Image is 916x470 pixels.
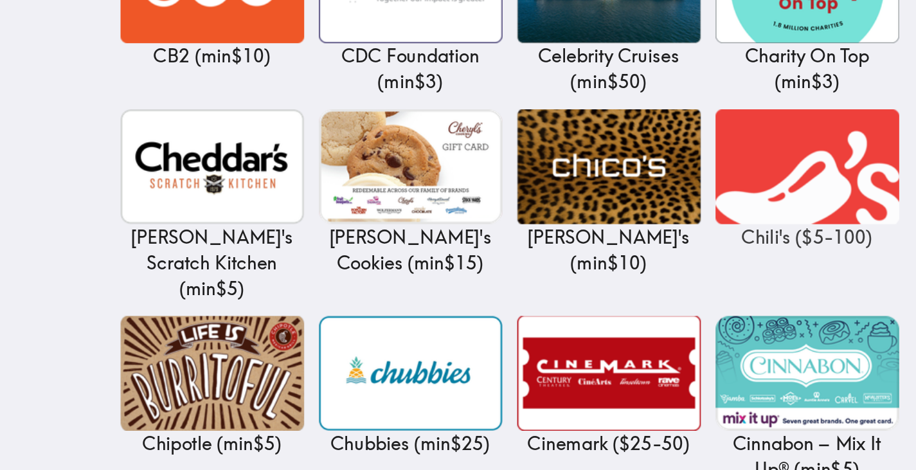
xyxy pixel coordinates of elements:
a: Cheryl's Cookies[PERSON_NAME]'s Cookies (min$15) [381,217,510,334]
img: Chili's [659,217,787,298]
img: Chipotle [242,362,371,442]
a: ChubbiesChubbies (min$25) [381,362,510,460]
h3: My Rewards [170,8,849,33]
p: Charity On Top ( min $3 ) [659,171,787,207]
a: Chico's[PERSON_NAME]'s (min$10) [520,217,649,334]
span: Help/Suggestions [39,115,154,133]
button: M [883,8,909,33]
p: Chili's ( $5 - 100 ) [659,298,787,316]
a: Celebrity Cruises Celebrity Cruises (min$50) [520,91,649,207]
span: My Invites [39,53,154,71]
a: CDC FoundationCDC Foundation (min$3) [381,91,510,207]
img: Cinnabon – Mix It Up® [659,362,787,442]
a: Cheddar's Scratch Kitchen[PERSON_NAME]'s Scratch Kitchen (min$5) [242,217,371,352]
img: Charity On Top [659,91,787,171]
p: [PERSON_NAME] Italian Grill ( min $20 ) [381,44,510,80]
p: Chubbies ( min $25 ) [381,442,510,460]
span: My Rewards [39,84,154,102]
p: [PERSON_NAME]'s ( min $10 ) [520,298,649,334]
p: [DATE] Cruise Lines ( min $100 ) [242,44,371,80]
img: Celebrity Cruises [520,91,649,171]
img: Cinemark [520,362,649,442]
a: CinemarkCinemark ($25-50) [520,362,649,460]
p: [PERSON_NAME]'s Cookies ( min $15 ) [381,298,510,334]
p: CB2 ( min $10 ) [242,171,371,189]
img: CDC Foundation [381,91,510,171]
p: CDC Foundation ( min $3 ) [381,171,510,207]
img: Chico's [520,217,649,298]
img: Cheryl's Cookies [381,217,510,298]
p: Cinemark ( $25 - 50 ) [520,442,649,460]
p: Chipotle ( min $5 ) [242,442,371,460]
a: Charity On TopCharity On Top (min$3) [659,91,787,207]
p: Celebrity Cruises ( min $50 ) [520,171,649,207]
img: Cheddar's Scratch Kitchen [242,217,371,298]
a: CB2CB2 (min$10) [242,91,371,189]
a: ChipotleChipotle (min$5) [242,362,371,460]
img: CB2 [242,91,371,171]
p: Carvel – Mix It Up® ( min $5 ) [520,44,649,80]
p: [PERSON_NAME]'s Scratch Kitchen ( min $5 ) [242,298,371,352]
span: M [889,10,906,32]
img: Chubbies [381,362,510,442]
a: Chili'sChili's ($5-100) [659,217,787,316]
p: Carters/OshKosh B'gosh ( min $10 ) [659,44,787,80]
